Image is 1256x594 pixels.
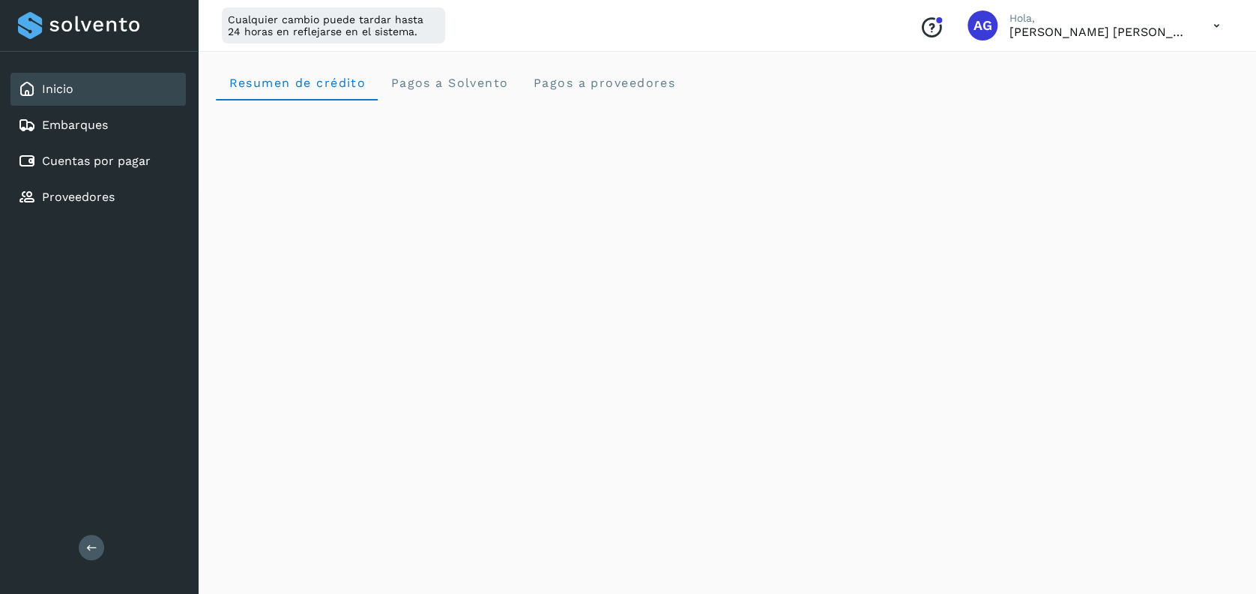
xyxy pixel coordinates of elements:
p: Hola, [1009,12,1189,25]
span: Pagos a Solvento [390,76,508,90]
span: Resumen de crédito [228,76,366,90]
div: Inicio [10,73,186,106]
a: Inicio [42,82,73,96]
div: Cuentas por pagar [10,145,186,178]
a: Proveedores [42,190,115,204]
span: Pagos a proveedores [532,76,675,90]
div: Cualquier cambio puede tardar hasta 24 horas en reflejarse en el sistema. [222,7,445,43]
div: Embarques [10,109,186,142]
p: Abigail Gonzalez Leon [1009,25,1189,39]
a: Embarques [42,118,108,132]
div: Proveedores [10,181,186,214]
a: Cuentas por pagar [42,154,151,168]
